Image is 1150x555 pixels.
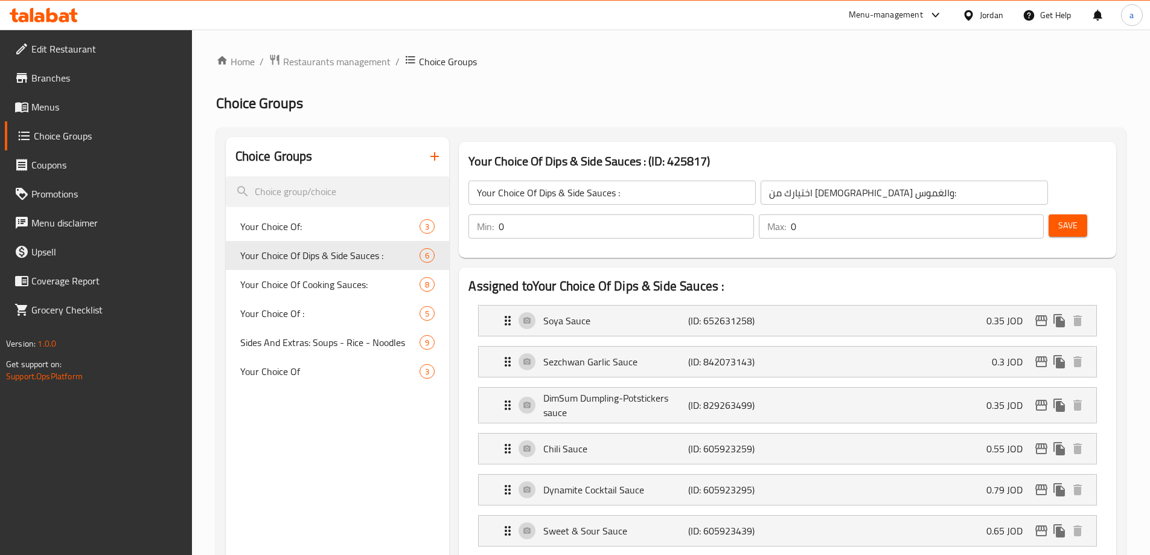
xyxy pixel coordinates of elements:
button: duplicate [1050,312,1069,330]
a: Edit Restaurant [5,34,192,63]
span: Menus [31,100,182,114]
button: duplicate [1050,396,1069,414]
button: duplicate [1050,353,1069,371]
p: 0.35 JOD [986,398,1032,412]
button: delete [1069,312,1087,330]
button: delete [1069,353,1087,371]
button: duplicate [1050,522,1069,540]
a: Coupons [5,150,192,179]
span: Choice Groups [34,129,182,143]
input: search [226,176,450,207]
span: Choice Groups [216,89,303,117]
span: Your Choice Of [240,364,420,379]
span: Your Choice Of: [240,219,420,234]
li: Expand [468,510,1107,551]
span: Coverage Report [31,274,182,288]
span: Sides And Extras: Soups - Rice - Noodles [240,335,420,350]
span: Version: [6,336,36,351]
span: Coupons [31,158,182,172]
span: Your Choice Of Cooking Sauces: [240,277,420,292]
p: 0.55 JOD [986,441,1032,456]
button: delete [1069,522,1087,540]
nav: breadcrumb [216,54,1126,69]
a: Restaurants management [269,54,391,69]
div: Expand [479,306,1096,336]
h3: Your Choice Of Dips & Side Sauces : (ID: 425817) [468,152,1107,171]
div: Menu-management [849,8,923,22]
div: Choices [420,277,435,292]
span: Menu disclaimer [31,216,182,230]
a: Home [216,54,255,69]
p: (ID: 652631258) [688,313,785,328]
button: edit [1032,522,1050,540]
p: (ID: 829263499) [688,398,785,412]
span: a [1129,8,1134,22]
div: Your Choice Of3 [226,357,450,386]
button: edit [1032,481,1050,499]
div: Your Choice Of Cooking Sauces:8 [226,270,450,299]
button: edit [1032,353,1050,371]
a: Menu disclaimer [5,208,192,237]
p: Soya Sauce [543,313,688,328]
div: Your Choice Of Dips & Side Sauces :6 [226,241,450,270]
a: Choice Groups [5,121,192,150]
p: Sweet & Sour Sauce [543,524,688,538]
a: Promotions [5,179,192,208]
a: Upsell [5,237,192,266]
span: 3 [420,221,434,233]
div: Choices [420,335,435,350]
a: Coverage Report [5,266,192,295]
span: 3 [420,366,434,377]
li: Expand [468,428,1107,469]
button: Save [1049,214,1087,237]
p: (ID: 842073143) [688,354,785,369]
div: Choices [420,219,435,234]
li: Expand [468,469,1107,510]
p: 0.79 JOD [986,483,1032,497]
p: (ID: 605923259) [688,441,785,456]
h2: Choice Groups [235,147,313,165]
p: Max: [767,219,786,234]
div: Sides And Extras: Soups - Rice - Noodles9 [226,328,450,357]
span: 1.0.0 [37,336,56,351]
button: delete [1069,396,1087,414]
span: Upsell [31,245,182,259]
button: edit [1032,440,1050,458]
span: Edit Restaurant [31,42,182,56]
div: Expand [479,475,1096,505]
div: Expand [479,347,1096,377]
span: Promotions [31,187,182,201]
li: / [395,54,400,69]
span: Your Choice Of : [240,306,420,321]
div: Expand [479,434,1096,464]
li: Expand [468,300,1107,341]
a: Menus [5,92,192,121]
button: delete [1069,440,1087,458]
button: edit [1032,396,1050,414]
div: Your Choice Of:3 [226,212,450,241]
div: Expand [479,388,1096,423]
li: / [260,54,264,69]
li: Expand [468,341,1107,382]
p: DimSum Dumpling-Potstickers sauce [543,391,688,420]
div: Expand [479,516,1096,546]
button: edit [1032,312,1050,330]
span: 5 [420,308,434,319]
span: 6 [420,250,434,261]
p: Chili Sauce [543,441,688,456]
span: Your Choice Of Dips & Side Sauces : [240,248,420,263]
a: Grocery Checklist [5,295,192,324]
button: delete [1069,481,1087,499]
div: Jordan [980,8,1003,22]
button: duplicate [1050,440,1069,458]
span: Choice Groups [419,54,477,69]
h2: Assigned to Your Choice Of Dips & Side Sauces : [468,277,1107,295]
span: Grocery Checklist [31,303,182,317]
span: Get support on: [6,356,62,372]
a: Branches [5,63,192,92]
p: Dynamite Cocktail Sauce [543,483,688,497]
p: (ID: 605923439) [688,524,785,538]
span: 9 [420,337,434,348]
a: Support.OpsPlatform [6,368,83,384]
p: (ID: 605923295) [688,483,785,497]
